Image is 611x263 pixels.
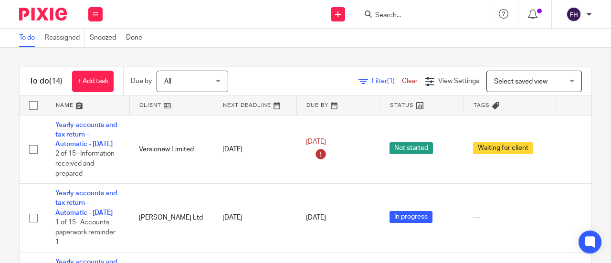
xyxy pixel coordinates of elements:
[164,78,171,85] span: All
[474,103,490,108] span: Tags
[55,151,115,177] span: 2 of 15 · Information received and prepared
[306,214,326,221] span: [DATE]
[374,11,460,20] input: Search
[126,29,147,47] a: Done
[29,76,63,86] h1: To do
[387,78,395,84] span: (1)
[372,78,402,84] span: Filter
[129,184,213,252] td: [PERSON_NAME] Ltd
[45,29,85,47] a: Reassigned
[473,213,547,222] div: ---
[129,115,213,184] td: Versionew Limited
[49,77,63,85] span: (14)
[390,142,433,154] span: Not started
[55,190,117,216] a: Yearly accounts and tax return - Automatic - [DATE]
[55,122,117,148] a: Yearly accounts and tax return - Automatic - [DATE]
[390,211,432,223] span: In progress
[213,115,296,184] td: [DATE]
[438,78,479,84] span: View Settings
[72,71,114,92] a: + Add task
[19,8,67,21] img: Pixie
[473,142,533,154] span: Waiting for client
[55,219,116,245] span: 1 of 15 · Accounts paperwork reminder 1
[402,78,418,84] a: Clear
[306,138,326,145] span: [DATE]
[566,7,581,22] img: svg%3E
[19,29,40,47] a: To do
[213,184,296,252] td: [DATE]
[494,78,548,85] span: Select saved view
[90,29,121,47] a: Snoozed
[131,76,152,86] p: Due by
